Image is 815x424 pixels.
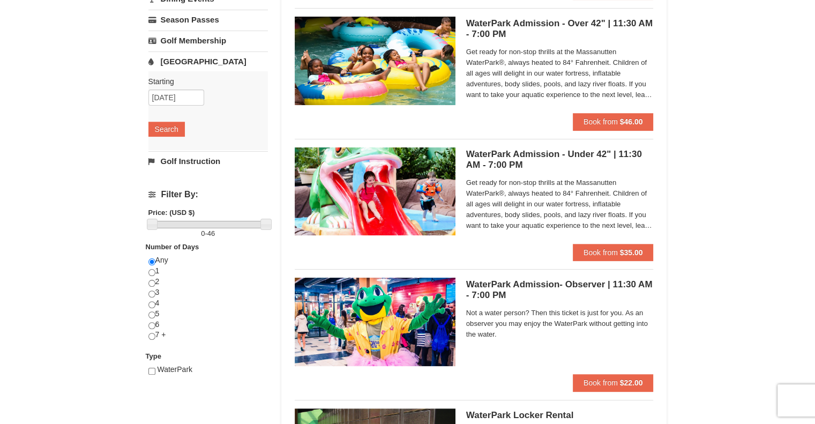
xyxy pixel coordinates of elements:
[620,378,643,387] strong: $22.00
[146,243,199,251] strong: Number of Days
[466,47,654,100] span: Get ready for non-stop thrills at the Massanutten WaterPark®, always heated to 84° Fahrenheit. Ch...
[584,248,618,257] span: Book from
[620,117,643,126] strong: $46.00
[146,352,161,360] strong: Type
[573,244,654,261] button: Book from $35.00
[207,229,215,237] span: 46
[466,149,654,170] h5: WaterPark Admission - Under 42" | 11:30 AM - 7:00 PM
[573,113,654,130] button: Book from $46.00
[466,308,654,340] span: Not a water person? Then this ticket is just for you. As an observer you may enjoy the WaterPark ...
[466,18,654,40] h5: WaterPark Admission - Over 42" | 11:30 AM - 7:00 PM
[584,117,618,126] span: Book from
[295,17,455,105] img: 6619917-1560-394ba125.jpg
[573,374,654,391] button: Book from $22.00
[466,410,654,421] h5: WaterPark Locker Rental
[148,122,185,137] button: Search
[295,278,455,366] img: 6619917-1587-675fdf84.jpg
[148,76,260,87] label: Starting
[157,365,192,374] span: WaterPark
[148,10,268,29] a: Season Passes
[148,31,268,50] a: Golf Membership
[620,248,643,257] strong: $35.00
[466,279,654,301] h5: WaterPark Admission- Observer | 11:30 AM - 7:00 PM
[295,147,455,235] img: 6619917-1570-0b90b492.jpg
[201,229,205,237] span: 0
[584,378,618,387] span: Book from
[148,151,268,171] a: Golf Instruction
[148,51,268,71] a: [GEOGRAPHIC_DATA]
[148,209,195,217] strong: Price: (USD $)
[148,228,268,239] label: -
[148,190,268,199] h4: Filter By:
[148,255,268,351] div: Any 1 2 3 4 5 6 7 +
[466,177,654,231] span: Get ready for non-stop thrills at the Massanutten WaterPark®, always heated to 84° Fahrenheit. Ch...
